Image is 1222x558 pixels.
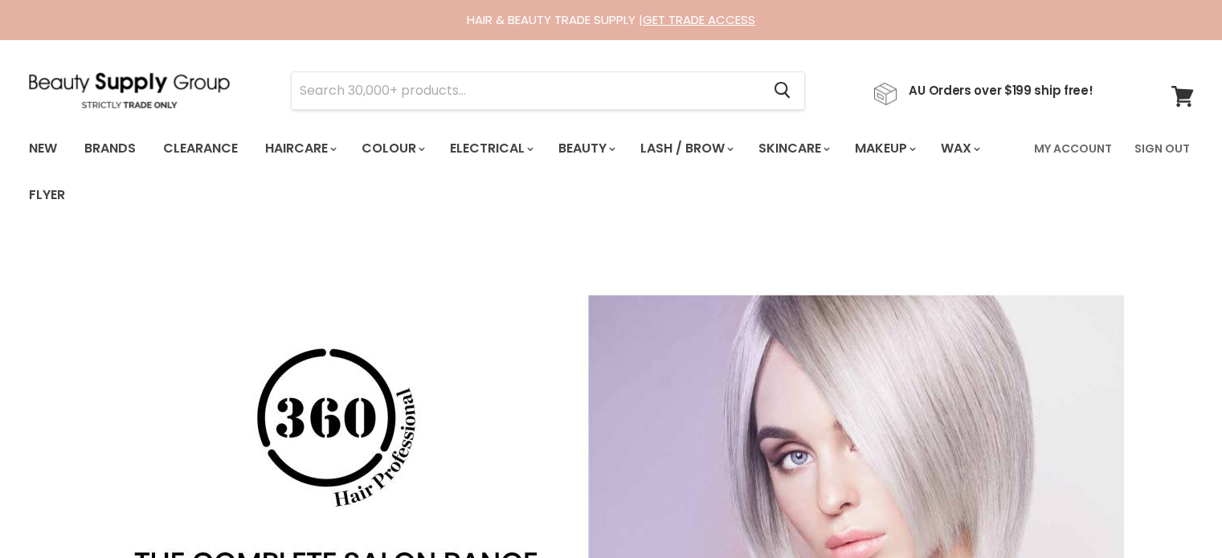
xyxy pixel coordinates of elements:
nav: Main [9,125,1214,218]
a: Sign Out [1125,132,1200,165]
a: GET TRADE ACCESS [643,11,755,28]
div: HAIR & BEAUTY TRADE SUPPLY | [9,12,1214,28]
a: Electrical [438,132,543,165]
a: Flyer [17,178,77,212]
a: New [17,132,69,165]
a: My Account [1024,132,1122,165]
input: Search [292,72,762,109]
a: Makeup [843,132,926,165]
a: Clearance [151,132,250,165]
a: Brands [72,132,148,165]
a: Wax [929,132,990,165]
a: Haircare [253,132,346,165]
button: Search [762,72,804,109]
ul: Main menu [17,125,1024,218]
a: Beauty [546,132,625,165]
form: Product [291,71,805,110]
iframe: Gorgias live chat messenger [1142,483,1206,542]
a: Lash / Brow [628,132,743,165]
a: Skincare [746,132,840,165]
a: Colour [349,132,435,165]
